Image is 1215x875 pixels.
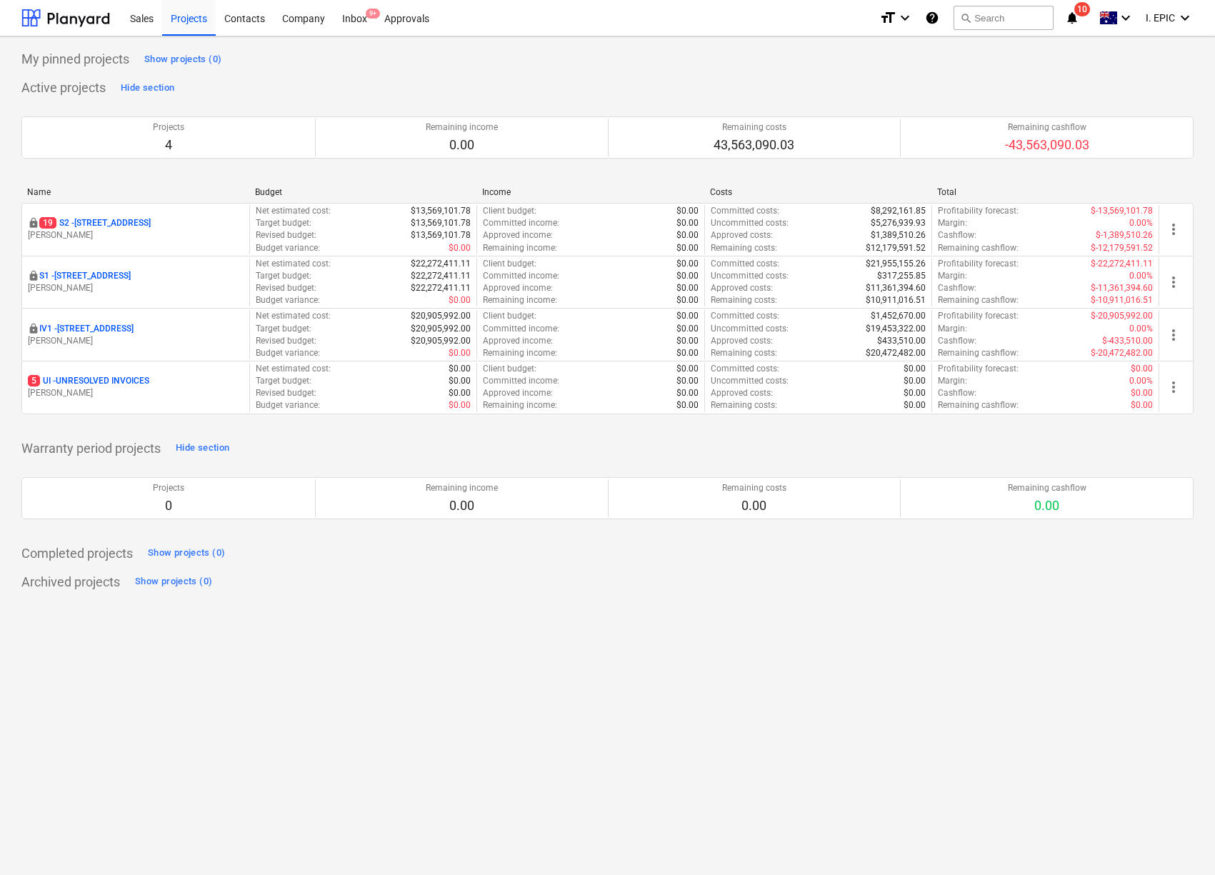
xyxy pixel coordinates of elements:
p: $-10,911,016.51 [1091,294,1153,306]
p: $8,292,161.85 [871,205,926,217]
p: Target budget : [256,270,311,282]
p: $10,911,016.51 [866,294,926,306]
p: $1,389,510.26 [871,229,926,241]
p: Projects [153,121,184,134]
span: search [960,12,971,24]
p: 0.00% [1129,323,1153,335]
p: $0.00 [1131,399,1153,411]
p: $0.00 [676,399,699,411]
p: Remaining income : [483,399,557,411]
p: S1 - [STREET_ADDRESS] [39,270,131,282]
p: Uncommitted costs : [711,270,789,282]
p: 0 [153,497,184,514]
span: 9+ [366,9,380,19]
p: Remaining costs [714,121,794,134]
p: Committed costs : [711,258,779,270]
p: 0.00 [426,136,498,154]
p: Cashflow : [938,335,976,347]
span: 19 [39,217,56,229]
i: keyboard_arrow_down [896,9,914,26]
p: Net estimated cost : [256,363,331,375]
p: Target budget : [256,323,311,335]
span: more_vert [1165,326,1182,344]
p: Approved costs : [711,282,773,294]
p: $0.00 [676,310,699,322]
i: keyboard_arrow_down [1117,9,1134,26]
p: $0.00 [449,387,471,399]
p: 43,563,090.03 [714,136,794,154]
p: Client budget : [483,205,536,217]
p: Approved costs : [711,229,773,241]
p: Net estimated cost : [256,205,331,217]
p: $0.00 [904,375,926,387]
div: Show projects (0) [135,574,212,590]
div: IV1 -[STREET_ADDRESS][PERSON_NAME] [28,323,244,347]
p: $20,905,992.00 [411,323,471,335]
p: Budget variance : [256,347,320,359]
p: Profitability forecast : [938,363,1019,375]
p: Remaining costs : [711,399,777,411]
div: Costs [710,187,926,197]
p: $21,955,155.26 [866,258,926,270]
p: Remaining income : [483,242,557,254]
p: Margin : [938,270,967,282]
button: Show projects (0) [131,571,216,594]
p: Margin : [938,217,967,229]
p: Client budget : [483,363,536,375]
div: Show projects (0) [148,545,225,561]
span: more_vert [1165,221,1182,238]
p: Revised budget : [256,282,316,294]
p: 0.00 [722,497,786,514]
p: $-1,389,510.26 [1096,229,1153,241]
p: 0.00 [1008,497,1086,514]
span: locked [28,270,39,281]
p: $-20,472,482.00 [1091,347,1153,359]
p: $-433,510.00 [1102,335,1153,347]
p: Committed costs : [711,205,779,217]
p: Warranty period projects [21,440,161,457]
p: 0.00% [1129,375,1153,387]
span: more_vert [1165,274,1182,291]
p: My pinned projects [21,51,129,68]
p: $0.00 [676,242,699,254]
p: Profitability forecast : [938,205,1019,217]
p: Committed income : [483,323,559,335]
p: $20,905,992.00 [411,335,471,347]
p: $19,453,322.00 [866,323,926,335]
p: $0.00 [676,282,699,294]
p: $0.00 [676,217,699,229]
p: Revised budget : [256,387,316,399]
p: $0.00 [676,294,699,306]
p: Profitability forecast : [938,258,1019,270]
div: Budget [255,187,471,197]
span: 5 [28,375,40,386]
p: $22,272,411.11 [411,270,471,282]
p: $0.00 [676,335,699,347]
p: Remaining costs [722,482,786,494]
p: Cashflow : [938,282,976,294]
p: Revised budget : [256,335,316,347]
p: Approved income : [483,282,553,294]
p: Projects [153,482,184,494]
p: Completed projects [21,545,133,562]
p: $0.00 [676,205,699,217]
p: $0.00 [904,363,926,375]
p: Committed income : [483,375,559,387]
p: $11,361,394.60 [866,282,926,294]
p: $20,905,992.00 [411,310,471,322]
div: Show projects (0) [144,51,221,68]
p: $0.00 [904,387,926,399]
p: $22,272,411.11 [411,258,471,270]
p: Cashflow : [938,387,976,399]
p: Remaining cashflow : [938,294,1019,306]
button: Search [954,6,1054,30]
p: Approved costs : [711,387,773,399]
p: 4 [153,136,184,154]
p: Uncommitted costs : [711,375,789,387]
p: $0.00 [449,294,471,306]
p: $0.00 [449,347,471,359]
p: Margin : [938,375,967,387]
p: -43,563,090.03 [1005,136,1089,154]
p: $0.00 [449,242,471,254]
p: Remaining income : [483,294,557,306]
